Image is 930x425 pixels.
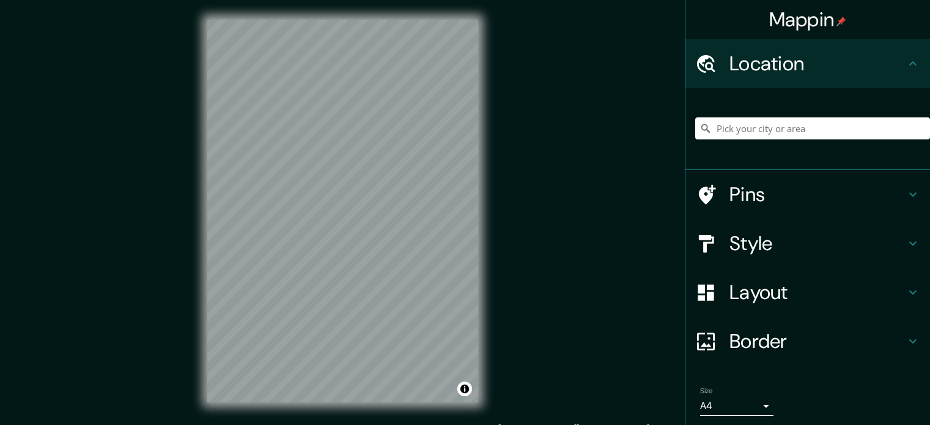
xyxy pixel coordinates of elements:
div: Pins [685,170,930,219]
h4: Mappin [769,7,847,32]
input: Pick your city or area [695,117,930,139]
div: Style [685,219,930,268]
canvas: Map [207,20,478,402]
h4: Style [729,231,906,256]
h4: Location [729,51,906,76]
label: Size [700,386,713,396]
div: Border [685,317,930,366]
h4: Border [729,329,906,353]
h4: Pins [729,182,906,207]
div: A4 [700,396,773,416]
div: Layout [685,268,930,317]
h4: Layout [729,280,906,305]
div: Location [685,39,930,88]
img: pin-icon.png [836,17,846,26]
button: Toggle attribution [457,382,472,396]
